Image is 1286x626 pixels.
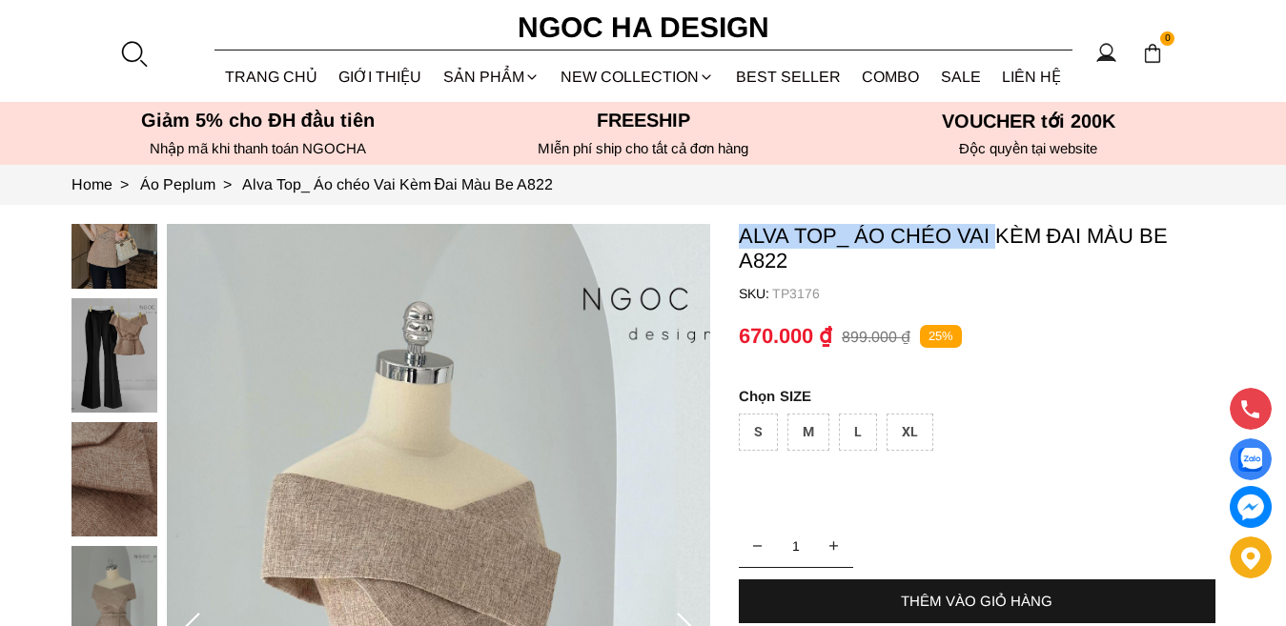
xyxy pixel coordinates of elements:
a: Link to Home [71,176,140,192]
p: 899.000 ₫ [842,328,910,346]
a: NEW COLLECTION [550,51,725,102]
img: Display image [1238,448,1262,472]
a: LIÊN HỆ [991,51,1072,102]
font: Giảm 5% cho ĐH đầu tiên [141,110,375,131]
h5: VOUCHER tới 200K [842,110,1215,132]
font: Freeship [597,110,690,131]
p: TP3176 [772,286,1215,301]
span: 0 [1160,31,1175,47]
font: Nhập mã khi thanh toán NGOCHA [150,140,366,156]
h6: SKU: [739,286,772,301]
div: THÊM VÀO GIỎ HÀNG [739,593,1215,609]
p: 670.000 ₫ [739,324,832,349]
h6: MIễn phí ship cho tất cả đơn hàng [457,140,830,157]
p: 25% [920,325,962,349]
img: Alva Top_ Áo chéo Vai Kèm Đai Màu Be A822_mini_0 [71,174,157,289]
a: BEST SELLER [725,51,852,102]
p: SIZE [739,388,1215,404]
a: Link to Alva Top_ Áo chéo Vai Kèm Đai Màu Be A822 [242,176,554,192]
a: Link to Áo Peplum [140,176,242,192]
img: Alva Top_ Áo chéo Vai Kèm Đai Màu Be A822_mini_1 [71,298,157,413]
span: > [112,176,136,192]
div: XL [887,414,933,451]
a: Ngoc Ha Design [500,5,786,50]
img: Alva Top_ Áo chéo Vai Kèm Đai Màu Be A822_mini_2 [71,422,157,536]
div: SẢN PHẨM [433,51,551,102]
a: Display image [1230,438,1272,480]
a: messenger [1230,486,1272,528]
div: M [787,414,829,451]
span: > [215,176,239,192]
a: Combo [851,51,930,102]
div: S [739,414,778,451]
a: SALE [930,51,992,102]
a: GIỚI THIỆU [328,51,433,102]
p: Alva Top_ Áo chéo Vai Kèm Đai Màu Be A822 [739,224,1215,273]
img: img-CART-ICON-ksit0nf1 [1142,43,1163,64]
a: TRANG CHỦ [214,51,329,102]
input: Quantity input [739,527,853,565]
div: L [839,414,877,451]
h6: Độc quyền tại website [842,140,1215,157]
